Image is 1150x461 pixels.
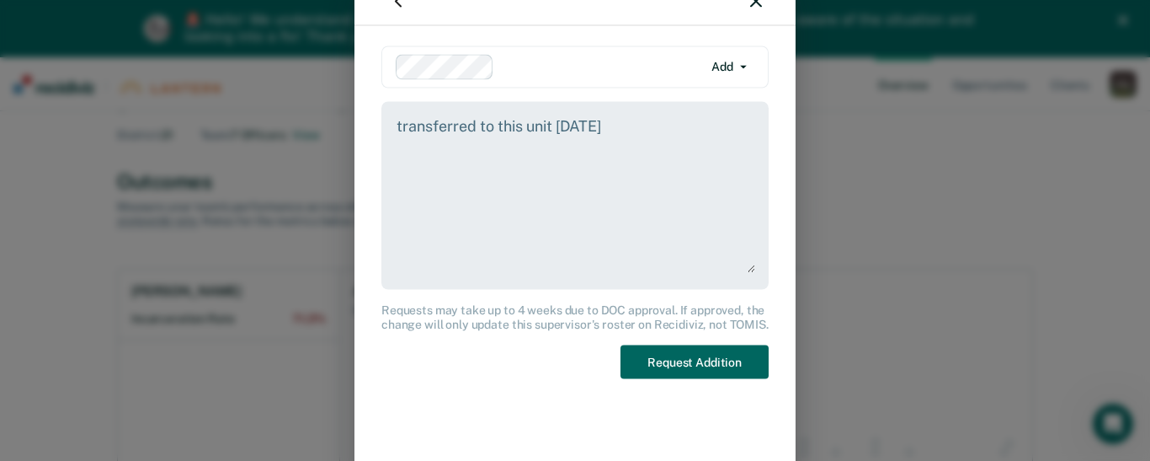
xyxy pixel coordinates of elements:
div: Requests may take up to 4 weeks due to DOC approval. If approved, the change will only update thi... [381,303,769,332]
div: Close [1118,15,1135,25]
button: Request Addition [620,345,769,379]
button: Add [704,53,754,80]
div: 🚨 Hello! We understand you might be seeing mislabeled or outdated information. We are aware of th... [184,12,979,46]
textarea: transferred to this unit [DATE] [395,115,755,272]
img: Profile image for Kim [144,15,171,42]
